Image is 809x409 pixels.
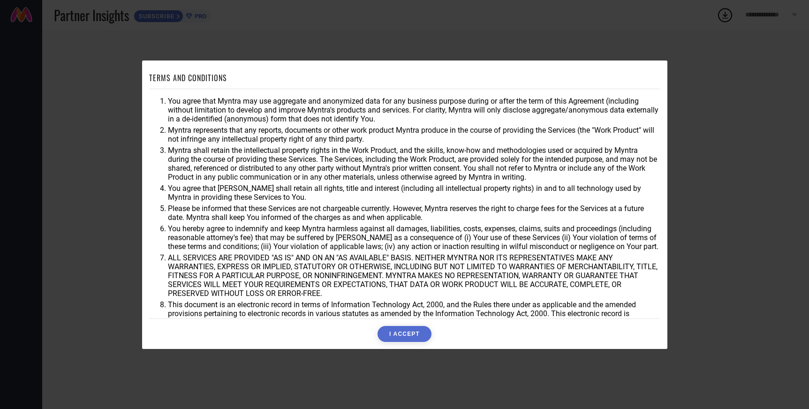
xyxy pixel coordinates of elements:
li: ALL SERVICES ARE PROVIDED "AS IS" AND ON AN "AS AVAILABLE" BASIS. NEITHER MYNTRA NOR ITS REPRESEN... [168,253,660,298]
li: Myntra shall retain the intellectual property rights in the Work Product, and the skills, know-ho... [168,146,660,182]
h1: TERMS AND CONDITIONS [149,72,227,83]
li: You agree that Myntra may use aggregate and anonymized data for any business purpose during or af... [168,97,660,123]
li: This document is an electronic record in terms of Information Technology Act, 2000, and the Rules... [168,300,660,327]
li: You agree that [PERSON_NAME] shall retain all rights, title and interest (including all intellect... [168,184,660,202]
button: I ACCEPT [378,326,431,342]
li: You hereby agree to indemnify and keep Myntra harmless against all damages, liabilities, costs, e... [168,224,660,251]
li: Myntra represents that any reports, documents or other work product Myntra produce in the course ... [168,126,660,144]
li: Please be informed that these Services are not chargeable currently. However, Myntra reserves the... [168,204,660,222]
